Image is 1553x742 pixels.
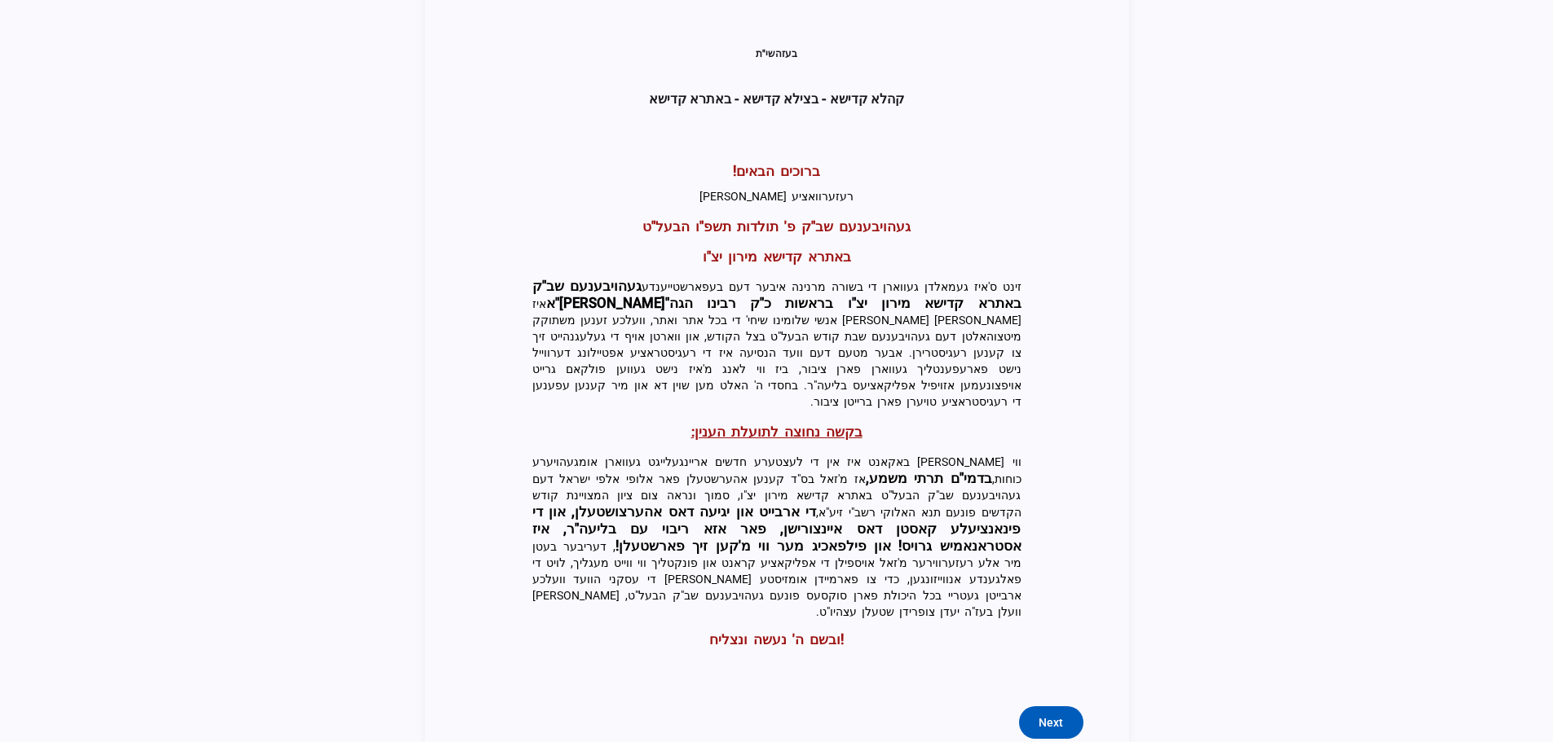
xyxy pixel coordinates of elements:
[532,454,1021,620] p: ווי [PERSON_NAME] באקאנט איז אין די לעצטערע חדשים אריינגעלייגט געווארן אומגעהויערע כוחות, אז מ'זא...
[1039,714,1063,731] span: Next
[532,163,1021,179] h1: ברוכים הבאים!
[532,631,1021,648] div: !ובשם ה' נעשה ונצליח
[532,188,1021,204] div: רעזערוואציע [PERSON_NAME]
[649,91,904,108] h3: קהלא קדישא - בצילא קדישא - באתרא קדישא
[532,278,1021,410] p: זינט ס'איז געמאלדן געווארן די בשורה מרנינה איבער דעם בעפארשטייענדע איז [PERSON_NAME] [PERSON_NAME...
[532,424,1021,440] h3: בקשה נחוצה לתועלת הענין:
[532,503,1021,554] span: די ארבייט און יגיעה דאס אהערצושטעלן, און די פינאנציעלע קאסטן דאס איינצורישן, פאר אזא ריבוי עם בלי...
[1019,706,1083,739] button: Next
[756,46,797,62] h5: בעזהשי"ת
[532,248,1021,265] h3: באתרא קדישא מירון יצ"ו
[532,218,1021,235] h3: געהויבענעם שב"ק פ' תולדות תשפ"ו הבעל"ט
[866,470,992,486] span: בדמי"ם תרתי משמע,
[532,278,1021,311] span: געהויבענעם שב"ק באתרא קדישא מירון יצ"ו בראשות כ"ק רבינו הגה"[PERSON_NAME]"א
